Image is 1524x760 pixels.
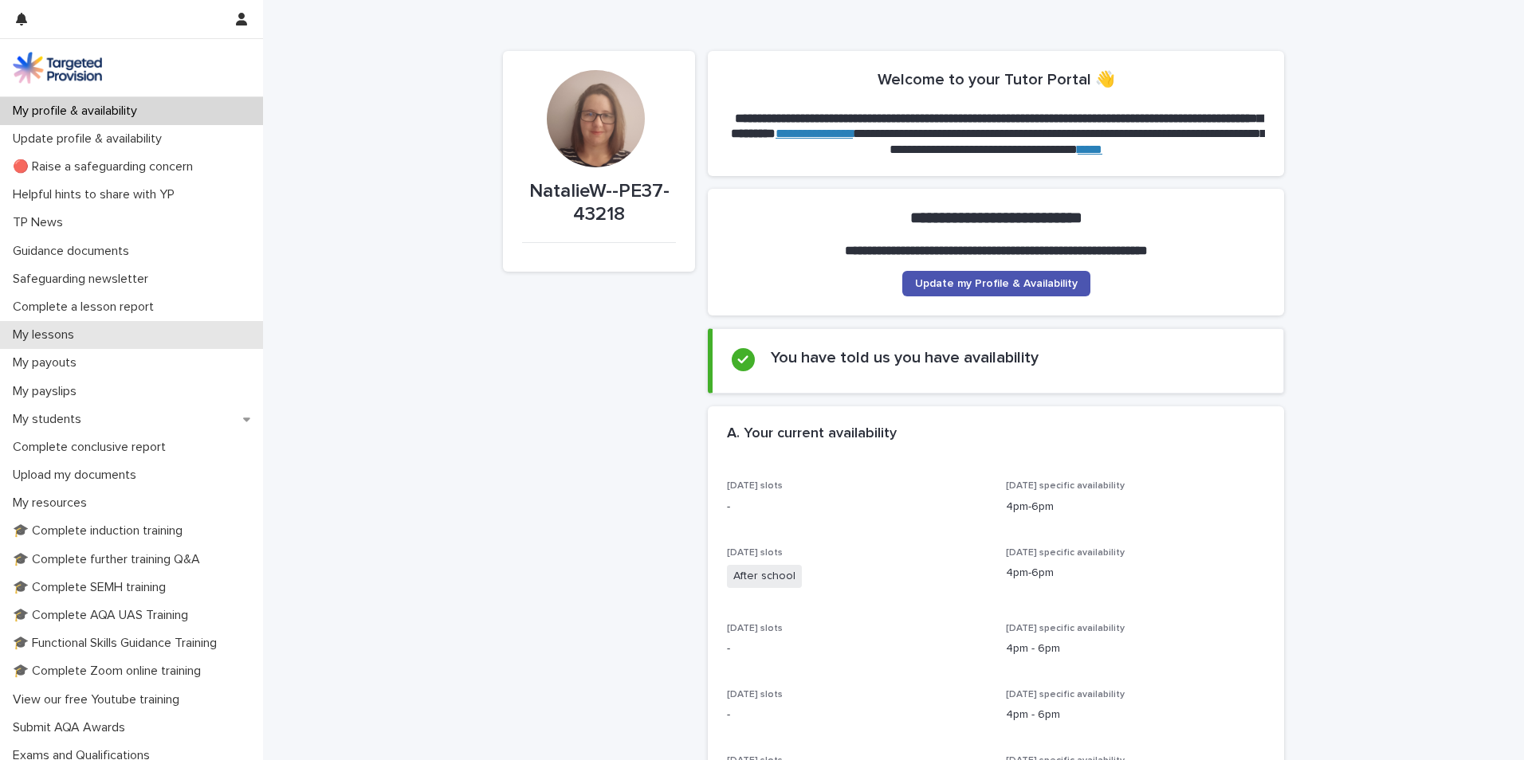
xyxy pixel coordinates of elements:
p: Upload my documents [6,468,149,483]
p: - [727,499,987,515]
img: M5nRWzHhSzIhMunXDL62 [13,52,102,84]
p: Submit AQA Awards [6,720,138,735]
p: 🔴 Raise a safeguarding concern [6,159,206,174]
p: My resources [6,496,100,511]
span: [DATE] specific availability [1006,548,1125,558]
p: 🎓 Complete Zoom online training [6,664,214,679]
p: - [727,641,987,657]
p: TP News [6,215,76,230]
h2: You have told us you have availability [771,348,1039,367]
p: Safeguarding newsletter [6,272,161,287]
p: 4pm - 6pm [1006,641,1266,657]
p: - [727,707,987,723]
span: Update my Profile & Availability [915,278,1078,289]
p: 🎓 Functional Skills Guidance Training [6,636,230,651]
p: 🎓 Complete further training Q&A [6,552,213,567]
p: Complete a lesson report [6,300,167,315]
p: View our free Youtube training [6,692,192,707]
p: Complete conclusive report [6,440,179,455]
p: My payouts [6,355,89,370]
p: 🎓 Complete AQA UAS Training [6,608,201,623]
p: Guidance documents [6,244,142,259]
p: My payslips [6,384,89,399]
p: My profile & availability [6,104,150,119]
span: [DATE] slots [727,548,783,558]
p: Update profile & availability [6,131,175,147]
p: 🎓 Complete induction training [6,523,195,539]
h2: A. Your current availability [727,425,897,443]
span: [DATE] specific availability [1006,690,1125,699]
span: [DATE] slots [727,624,783,633]
h2: Welcome to your Tutor Portal 👋 [878,70,1115,89]
p: 🎓 Complete SEMH training [6,580,179,595]
p: 4pm-6pm [1006,565,1266,582]
a: Update my Profile & Availability [902,271,1090,296]
span: [DATE] slots [727,481,783,491]
span: After school [727,565,802,588]
p: NatalieW--PE37-43218 [522,180,676,226]
p: My students [6,412,94,427]
span: [DATE] specific availability [1006,481,1125,491]
p: Helpful hints to share with YP [6,187,187,202]
span: [DATE] specific availability [1006,624,1125,633]
span: [DATE] slots [727,690,783,699]
p: 4pm-6pm [1006,499,1266,515]
p: My lessons [6,327,87,343]
p: 4pm - 6pm [1006,707,1266,723]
